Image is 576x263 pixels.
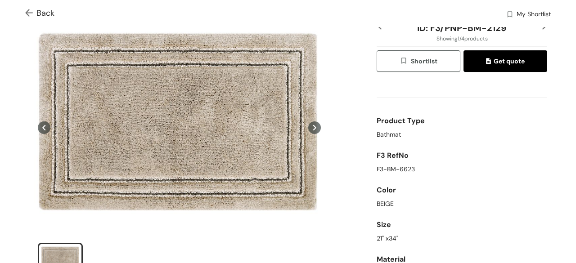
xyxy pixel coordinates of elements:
div: 21" x34" [377,234,547,243]
span: Back [25,7,54,19]
div: F3-BM-6623 [377,165,547,174]
div: Product Type [377,112,547,130]
img: quote [486,58,494,66]
span: Shortlist [400,56,437,67]
span: Showing 1 / 4 products [436,35,488,43]
span: My Shortlist [517,9,551,20]
img: Go back [25,9,36,18]
span: ID: F3/PNP-BM-2129 [417,22,507,34]
span: Get quote [486,56,525,66]
img: wishlist [400,57,410,67]
div: Bathmat [377,130,547,139]
button: quoteGet quote [463,50,547,72]
div: BEIGE [377,199,547,209]
div: Size [377,216,547,234]
div: F3 RefNo [377,147,547,165]
div: Color [377,181,547,199]
button: wishlistShortlist [377,50,460,72]
img: wishlist [506,10,514,20]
